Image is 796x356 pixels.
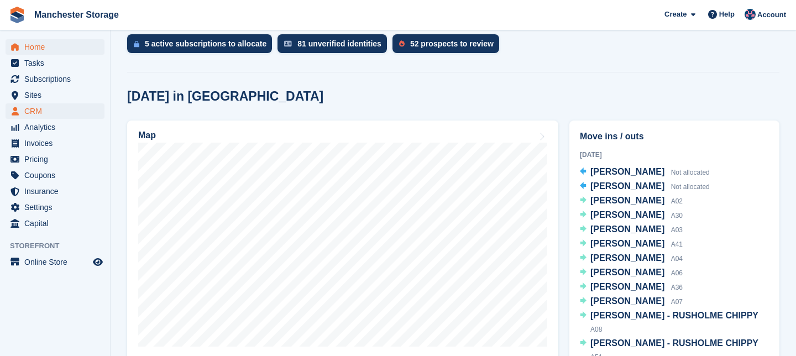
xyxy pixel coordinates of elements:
a: 81 unverified identities [277,34,392,59]
a: menu [6,254,104,270]
span: Sites [24,87,91,103]
a: 52 prospects to review [392,34,505,59]
a: menu [6,200,104,215]
span: A08 [590,326,602,333]
span: CRM [24,103,91,119]
a: [PERSON_NAME] A02 [580,194,683,208]
a: Manchester Storage [30,6,123,24]
span: Help [719,9,735,20]
span: A06 [671,269,683,277]
a: [PERSON_NAME] A06 [580,266,683,280]
a: menu [6,151,104,167]
a: menu [6,119,104,135]
div: 81 unverified identities [297,39,381,48]
span: A07 [671,298,683,306]
a: [PERSON_NAME] A36 [580,280,683,295]
span: [PERSON_NAME] [590,181,664,191]
img: verify_identity-adf6edd0f0f0b5bbfe63781bf79b02c33cf7c696d77639b501bdc392416b5a36.svg [284,40,292,47]
a: [PERSON_NAME] Not allocated [580,165,710,180]
span: Home [24,39,91,55]
span: [PERSON_NAME] [590,239,664,248]
span: [PERSON_NAME] [590,224,664,234]
span: [PERSON_NAME] [590,167,664,176]
span: A02 [671,197,683,205]
a: menu [6,184,104,199]
span: [PERSON_NAME] [590,268,664,277]
span: [PERSON_NAME] [590,196,664,205]
a: [PERSON_NAME] A30 [580,208,683,223]
span: A03 [671,226,683,234]
div: 52 prospects to review [410,39,494,48]
span: [PERSON_NAME] [590,210,664,219]
span: Invoices [24,135,91,151]
span: [PERSON_NAME] [590,296,664,306]
span: A41 [671,240,683,248]
div: 5 active subscriptions to allocate [145,39,266,48]
a: [PERSON_NAME] - RUSHOLME CHIPPY A08 [580,309,769,337]
a: menu [6,167,104,183]
span: [PERSON_NAME] - RUSHOLME CHIPPY [590,338,758,348]
span: Insurance [24,184,91,199]
a: menu [6,87,104,103]
span: Not allocated [671,183,710,191]
a: 5 active subscriptions to allocate [127,34,277,59]
span: Not allocated [671,169,710,176]
h2: [DATE] in [GEOGRAPHIC_DATA] [127,89,323,104]
a: menu [6,55,104,71]
a: menu [6,103,104,119]
span: Tasks [24,55,91,71]
a: menu [6,135,104,151]
span: Coupons [24,167,91,183]
span: Pricing [24,151,91,167]
div: [DATE] [580,150,769,160]
span: Subscriptions [24,71,91,87]
span: [PERSON_NAME] [590,282,664,291]
span: [PERSON_NAME] - RUSHOLME CHIPPY [590,311,758,320]
span: Online Store [24,254,91,270]
a: Preview store [91,255,104,269]
span: Settings [24,200,91,215]
span: A36 [671,284,683,291]
a: menu [6,39,104,55]
span: Create [664,9,687,20]
span: A04 [671,255,683,263]
span: Account [757,9,786,20]
a: [PERSON_NAME] A07 [580,295,683,309]
a: [PERSON_NAME] A41 [580,237,683,252]
span: Capital [24,216,91,231]
span: A30 [671,212,683,219]
a: menu [6,216,104,231]
span: Storefront [10,240,110,252]
a: [PERSON_NAME] A03 [580,223,683,237]
span: [PERSON_NAME] [590,253,664,263]
span: Analytics [24,119,91,135]
h2: Move ins / outs [580,130,769,143]
a: menu [6,71,104,87]
a: [PERSON_NAME] Not allocated [580,180,710,194]
img: stora-icon-8386f47178a22dfd0bd8f6a31ec36ba5ce8667c1dd55bd0f319d3a0aa187defe.svg [9,7,25,23]
img: active_subscription_to_allocate_icon-d502201f5373d7db506a760aba3b589e785aa758c864c3986d89f69b8ff3... [134,40,139,48]
img: prospect-51fa495bee0391a8d652442698ab0144808aea92771e9ea1ae160a38d050c398.svg [399,40,405,47]
a: [PERSON_NAME] A04 [580,252,683,266]
h2: Map [138,130,156,140]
